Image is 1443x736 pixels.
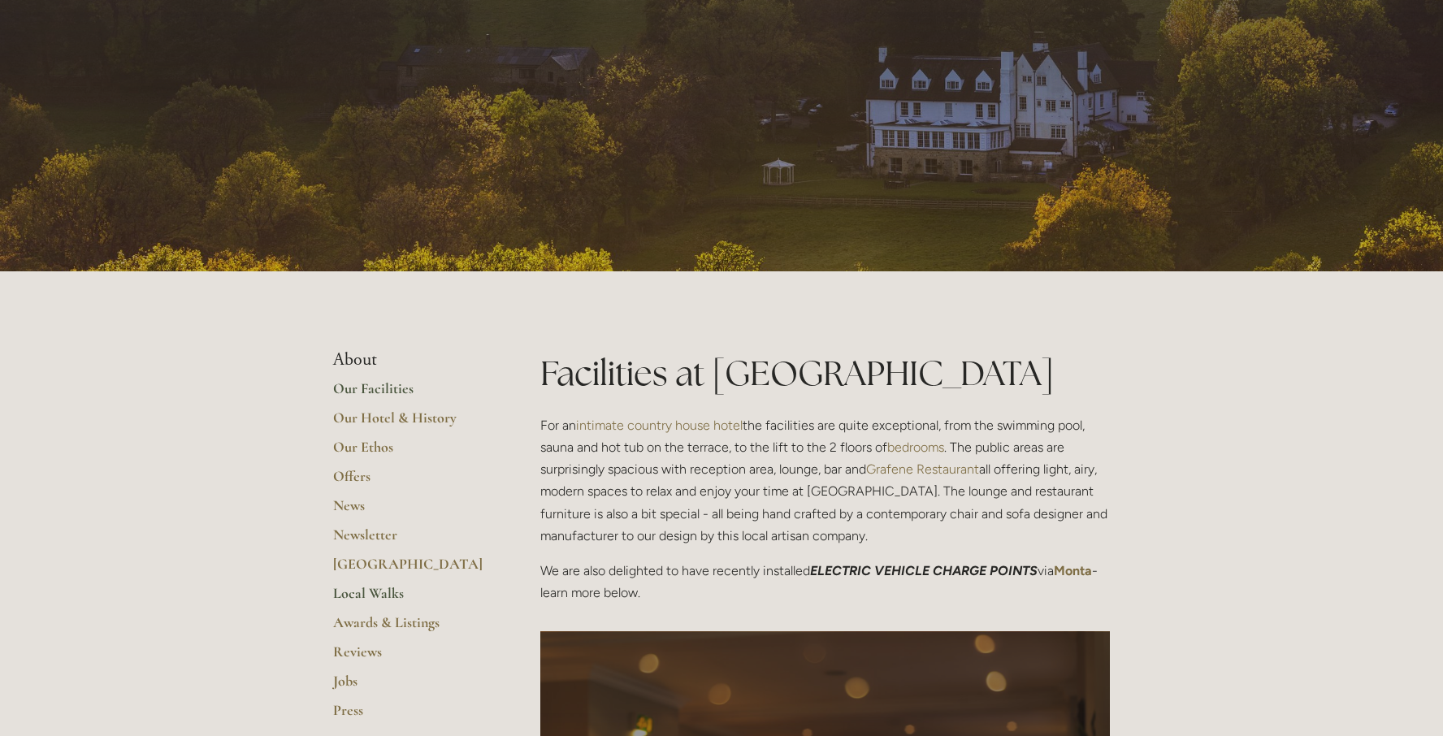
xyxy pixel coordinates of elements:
a: News [333,496,488,526]
a: Newsletter [333,526,488,555]
h1: Facilities at [GEOGRAPHIC_DATA] [540,349,1110,397]
a: Our Hotel & History [333,409,488,438]
a: bedrooms [887,439,944,455]
li: About [333,349,488,370]
p: For an the facilities are quite exceptional, from the swimming pool, sauna and hot tub on the ter... [540,414,1110,547]
a: Local Walks [333,584,488,613]
a: Our Ethos [333,438,488,467]
p: We are also delighted to have recently installed via - learn more below. [540,560,1110,604]
a: [GEOGRAPHIC_DATA] [333,555,488,584]
a: Offers [333,467,488,496]
em: ELECTRIC VEHICLE CHARGE POINTS [810,563,1038,578]
a: Press [333,701,488,730]
a: Reviews [333,643,488,672]
a: Monta [1054,563,1092,578]
a: Our Facilities [333,379,488,409]
a: Awards & Listings [333,613,488,643]
a: Jobs [333,672,488,701]
a: intimate country house hotel [576,418,743,433]
a: Grafene Restaurant [866,461,979,477]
